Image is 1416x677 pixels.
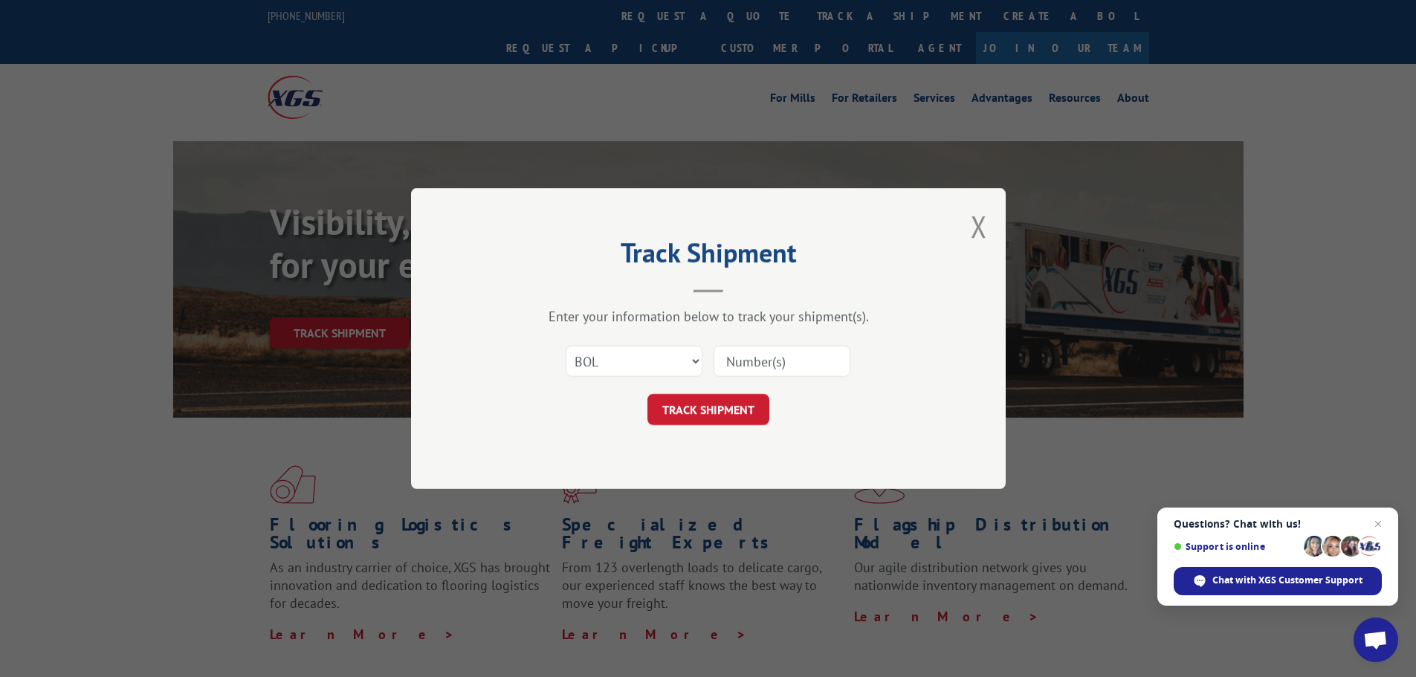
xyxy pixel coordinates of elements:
div: Enter your information below to track your shipment(s). [485,308,931,325]
input: Number(s) [714,346,850,377]
button: TRACK SHIPMENT [647,394,769,425]
span: Chat with XGS Customer Support [1174,567,1382,595]
span: Chat with XGS Customer Support [1212,574,1362,587]
a: Open chat [1354,618,1398,662]
span: Questions? Chat with us! [1174,518,1382,530]
button: Close modal [971,207,987,246]
span: Support is online [1174,541,1299,552]
h2: Track Shipment [485,242,931,271]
